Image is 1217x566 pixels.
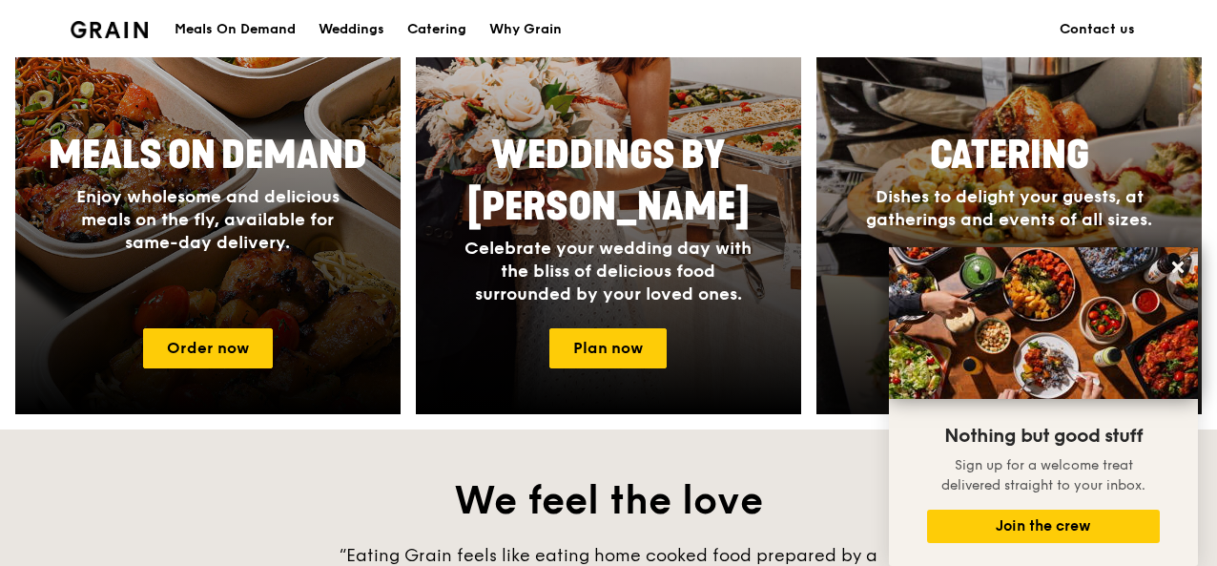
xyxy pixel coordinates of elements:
a: Contact us [1048,1,1146,58]
button: Join the crew [927,510,1160,543]
span: Catering [930,133,1089,178]
span: Meals On Demand [49,133,367,178]
a: Why Grain [478,1,573,58]
img: Grain [71,21,148,38]
div: Catering [407,1,466,58]
div: Meals On Demand [175,1,296,58]
span: Celebrate your wedding day with the bliss of delicious food surrounded by your loved ones. [464,238,752,304]
a: Order now [143,328,273,368]
span: Sign up for a welcome treat delivered straight to your inbox. [941,457,1145,493]
a: Weddings [307,1,396,58]
div: Why Grain [489,1,562,58]
img: DSC07876-Edit02-Large.jpeg [889,247,1198,399]
span: Enjoy wholesome and delicious meals on the fly, available for same-day delivery. [76,186,340,253]
span: Dishes to delight your guests, at gatherings and events of all sizes. [866,186,1152,230]
button: Close [1163,252,1193,283]
a: Catering [396,1,478,58]
span: Weddings by [PERSON_NAME] [467,133,750,230]
a: Plan now [549,328,667,368]
span: Nothing but good stuff [944,425,1143,448]
div: Weddings [319,1,384,58]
